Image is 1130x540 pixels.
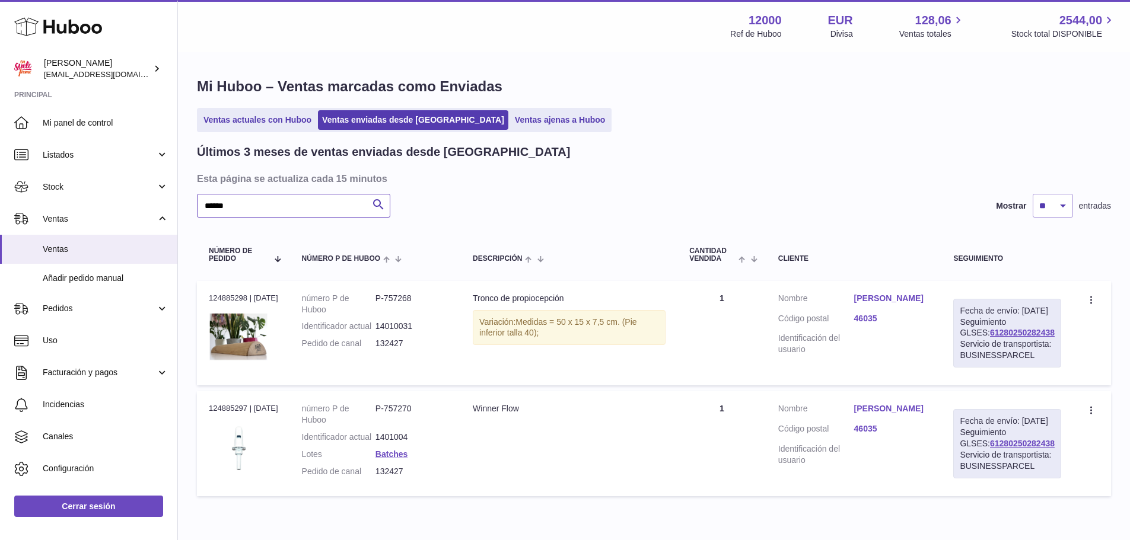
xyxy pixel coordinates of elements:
[953,299,1061,368] div: Seguimiento GLSES:
[43,431,168,442] span: Canales
[43,367,156,378] span: Facturación y pagos
[960,338,1055,361] div: Servicio de transportista: BUSINESSPARCEL
[899,28,965,40] span: Ventas totales
[473,255,522,263] span: Descripción
[43,399,168,410] span: Incidencias
[778,423,854,437] dt: Código postal
[209,418,268,477] img: winnerflow-metodo-abdomg-1.jpg
[43,213,156,225] span: Ventas
[479,317,636,338] span: Medidas = 50 x 15 x 7,5 cm. (Pie inferior talla 40);
[197,172,1108,185] h3: Esta página se actualiza cada 15 minutos
[197,77,1111,96] h1: Mi Huboo – Ventas marcadas como Enviadas
[960,416,1055,427] div: Fecha de envío: [DATE]
[43,303,156,314] span: Pedidos
[1011,12,1116,40] a: 2544,00 Stock total DISPONIBLE
[1011,28,1116,40] span: Stock total DISPONIBLE
[302,432,375,443] dt: Identificador actual
[197,144,570,160] h2: Últimos 3 meses de ventas enviadas desde [GEOGRAPHIC_DATA]
[778,313,854,327] dt: Código postal
[302,403,375,426] dt: número P de Huboo
[960,305,1055,317] div: Fecha de envío: [DATE]
[199,110,316,130] a: Ventas actuales con Huboo
[302,449,375,460] dt: Lotes
[473,293,666,304] div: Tronco de propiocepción
[302,466,375,477] dt: Pedido de canal
[990,328,1055,337] a: 61280250282438
[302,255,380,263] span: número P de Huboo
[14,60,32,78] img: internalAdmin-12000@internal.huboo.com
[778,293,854,307] dt: Nombre
[1059,12,1102,28] span: 2544,00
[44,57,151,80] div: [PERSON_NAME]
[14,496,163,517] a: Cerrar sesión
[43,273,168,284] span: Añadir pedido manual
[375,403,449,426] dd: P-757270
[990,439,1055,448] a: 61280250282438
[44,69,174,79] span: [EMAIL_ADDRESS][DOMAIN_NAME]
[375,321,449,332] dd: 14010031
[43,181,156,193] span: Stock
[302,293,375,315] dt: número P de Huboo
[778,255,930,263] div: Cliente
[43,117,168,129] span: Mi panel de control
[302,338,375,349] dt: Pedido de canal
[915,12,951,28] span: 128,06
[318,110,508,130] a: Ventas enviadas desde [GEOGRAPHIC_DATA]
[996,200,1026,212] label: Mostrar
[209,403,278,414] div: 124885297 | [DATE]
[854,403,930,414] a: [PERSON_NAME]
[730,28,781,40] div: Ref de Huboo
[375,338,449,349] dd: 132427
[375,466,449,477] dd: 132427
[778,403,854,417] dt: Nombre
[899,12,965,40] a: 128,06 Ventas totales
[778,333,854,355] dt: Identificación del usuario
[43,335,168,346] span: Uso
[749,12,782,28] strong: 12000
[43,244,168,255] span: Ventas
[375,432,449,443] dd: 1401004
[43,149,156,161] span: Listados
[473,403,666,414] div: Winner Flow
[677,391,766,496] td: 1
[677,281,766,385] td: 1
[854,313,930,324] a: 46035
[828,12,853,28] strong: EUR
[473,310,666,346] div: Variación:
[778,443,854,466] dt: Identificación del usuario
[209,307,268,366] img: tronco-propiocepcion-metodo-5p.jpg
[209,293,278,303] div: 124885298 | [DATE]
[209,247,268,263] span: Número de pedido
[960,449,1055,472] div: Servicio de transportista: BUSINESSPARCEL
[854,423,930,434] a: 46035
[375,449,408,459] a: Batches
[302,321,375,332] dt: Identificador actual
[830,28,853,40] div: Divisa
[43,463,168,474] span: Configuración
[375,293,449,315] dd: P-757268
[854,293,930,304] a: [PERSON_NAME]
[953,409,1061,478] div: Seguimiento GLSES:
[1079,200,1111,212] span: entradas
[511,110,610,130] a: Ventas ajenas a Huboo
[953,255,1061,263] div: Seguimiento
[689,247,736,263] span: Cantidad vendida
